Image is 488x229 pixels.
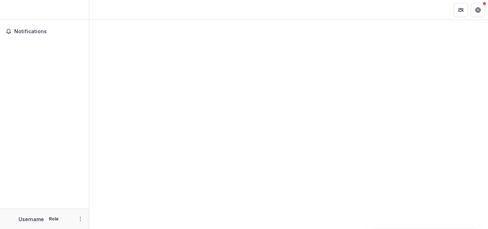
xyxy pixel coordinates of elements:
p: Username [19,215,44,223]
button: More [76,215,85,223]
button: Partners [454,3,468,17]
button: Notifications [3,26,86,37]
button: Get Help [471,3,485,17]
p: Role [47,216,61,222]
span: Notifications [14,29,83,35]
